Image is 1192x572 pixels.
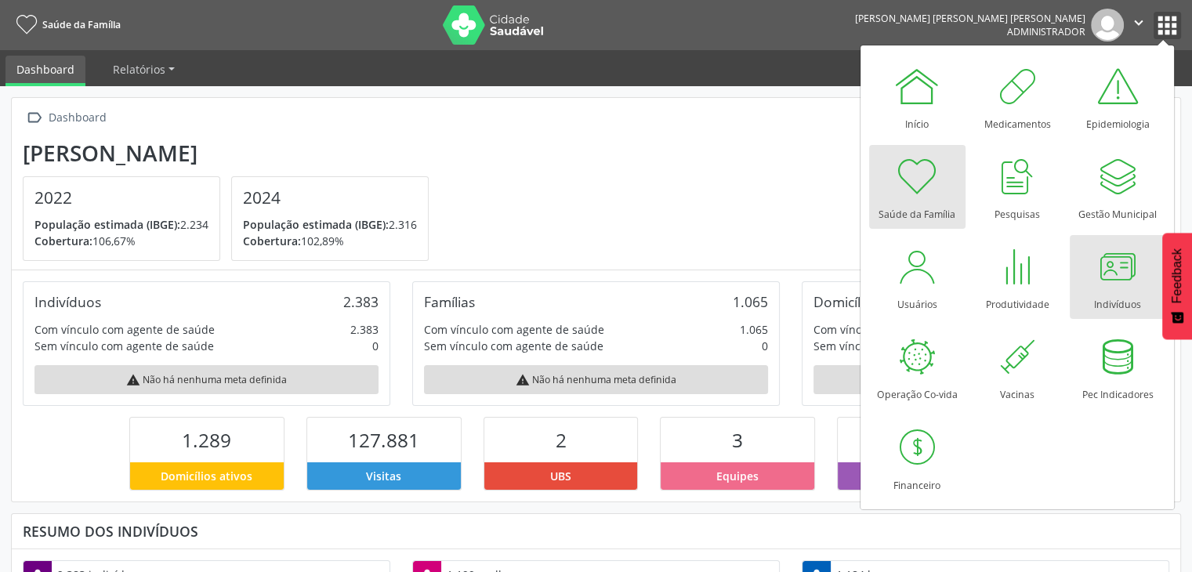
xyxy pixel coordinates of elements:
i: warning [126,373,140,387]
button: apps [1154,12,1181,39]
a: Indivíduos [1070,235,1166,319]
span: 3 [732,427,743,453]
div: Não há nenhuma meta definida [424,365,768,394]
span: Relatórios [113,62,165,77]
a: Relatórios [102,56,186,83]
div: Domicílios [813,293,879,310]
a: Início [869,55,966,139]
div: Indivíduos [34,293,101,310]
p: 102,89% [243,233,417,249]
span: Saúde da Família [42,18,121,31]
a: Dashboard [5,56,85,86]
div: Com vínculo com agente de saúde [813,321,994,338]
span: Administrador [1007,25,1085,38]
p: 106,67% [34,233,208,249]
span: Feedback [1170,248,1184,303]
div: 2.383 [350,321,379,338]
span: População estimada (IBGE): [243,217,389,232]
div: Sem vínculo com agente de saúde [424,338,603,354]
a: Medicamentos [969,55,1066,139]
i: warning [516,373,530,387]
span: Cobertura: [34,234,92,248]
i:  [23,107,45,129]
span: 127.881 [348,427,419,453]
div: [PERSON_NAME] [PERSON_NAME] [PERSON_NAME] [855,12,1085,25]
div: 0 [762,338,768,354]
div: Sem vínculo com agente de saúde [813,338,993,354]
div: Sem vínculo com agente de saúde [34,338,214,354]
div: 2.383 [343,293,379,310]
a: Epidemiologia [1070,55,1166,139]
span: 2 [556,427,567,453]
div: 0 [372,338,379,354]
div: Não há nenhuma meta definida [34,365,379,394]
img: img [1091,9,1124,42]
span: Cobertura: [243,234,301,248]
p: 2.316 [243,216,417,233]
div: Com vínculo com agente de saúde [34,321,215,338]
a: Vacinas [969,325,1066,409]
span: 1.289 [182,427,231,453]
p: 2.234 [34,216,208,233]
div: Famílias [424,293,475,310]
a: Pec Indicadores [1070,325,1166,409]
div: 1.065 [733,293,768,310]
i:  [1130,14,1147,31]
div: 1.065 [740,321,768,338]
div: Com vínculo com agente de saúde [424,321,604,338]
a: Pesquisas [969,145,1066,229]
button:  [1124,9,1154,42]
a: Gestão Municipal [1070,145,1166,229]
button: Feedback - Mostrar pesquisa [1162,233,1192,339]
span: Domicílios ativos [161,468,252,484]
h4: 2024 [243,188,417,208]
span: Equipes [716,468,759,484]
span: Visitas [366,468,401,484]
a: Saúde da Família [869,145,966,229]
h4: 2022 [34,188,208,208]
div: Resumo dos indivíduos [23,523,1169,540]
span: UBS [550,468,571,484]
a: Financeiro [869,416,966,500]
a: Produtividade [969,235,1066,319]
span: População estimada (IBGE): [34,217,180,232]
div: Dashboard [45,107,109,129]
a: Usuários [869,235,966,319]
div: Não há nenhuma meta definida [813,365,1158,394]
a: Saúde da Família [11,12,121,38]
a: Operação Co-vida [869,325,966,409]
a:  Dashboard [23,107,109,129]
div: [PERSON_NAME] [23,140,440,166]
